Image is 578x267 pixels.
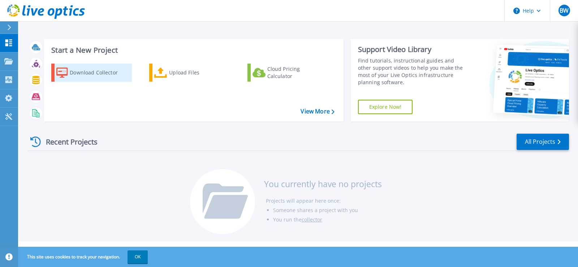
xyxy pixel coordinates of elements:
a: All Projects [517,134,569,150]
div: Support Video Library [358,45,468,54]
li: Someone shares a project with you [273,206,382,215]
h3: You currently have no projects [264,180,382,188]
h3: Start a New Project [51,46,334,54]
span: This site uses cookies to track your navigation. [20,250,148,263]
a: Explore Now! [358,100,413,114]
li: Projects will appear here once: [266,196,382,206]
div: Recent Projects [28,133,107,151]
a: View More [301,108,334,115]
div: Cloud Pricing Calculator [267,65,325,80]
a: collector [302,216,322,223]
span: BW [560,8,569,13]
button: OK [128,250,148,263]
div: Find tutorials, instructional guides and other support videos to help you make the most of your L... [358,57,468,86]
a: Upload Files [149,64,230,82]
li: You run the [273,215,382,224]
a: Download Collector [51,64,132,82]
div: Download Collector [70,65,128,80]
a: Cloud Pricing Calculator [247,64,328,82]
div: Upload Files [169,65,227,80]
